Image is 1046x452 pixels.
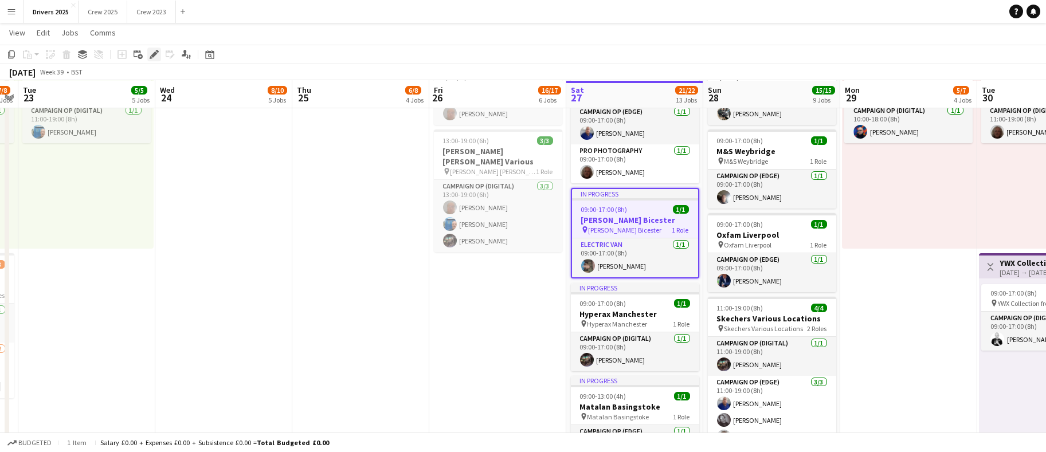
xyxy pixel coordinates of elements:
[63,438,91,447] span: 1 item
[268,96,287,104] div: 5 Jobs
[295,91,311,104] span: 25
[708,170,836,209] app-card-role: Campaign Op (Edge)1/109:00-17:00 (8h)[PERSON_NAME]
[37,27,50,38] span: Edit
[571,376,699,385] div: In progress
[21,91,36,104] span: 23
[673,320,690,328] span: 1 Role
[57,25,83,40] a: Jobs
[538,86,561,95] span: 16/17
[571,309,699,319] h3: Hyperax Manchester
[571,144,699,183] app-card-role: Pro Photography1/109:00-17:00 (8h)[PERSON_NAME]
[708,337,836,376] app-card-role: Campaign Op (Digital)1/111:00-19:00 (8h)[PERSON_NAME]
[990,289,1037,297] span: 09:00-17:00 (8h)
[18,439,52,447] span: Budgeted
[158,91,175,104] span: 24
[539,96,561,104] div: 6 Jobs
[813,96,835,104] div: 9 Jobs
[22,104,151,143] app-card-role: Campaign Op (Digital)1/111:00-19:00 (8h)[PERSON_NAME]
[980,91,995,104] span: 30
[724,324,804,333] span: Skechers Various Locations
[724,241,772,249] span: Oxfam Liverpool
[953,86,969,95] span: 5/7
[571,332,699,371] app-card-role: Campaign Op (Digital)1/109:00-17:00 (8h)[PERSON_NAME]
[32,25,54,40] a: Edit
[587,320,648,328] span: Hyperax Manchester
[676,96,698,104] div: 13 Jobs
[844,104,973,143] app-card-role: Campaign Op (Digital)1/110:00-18:00 (8h)[PERSON_NAME]
[812,86,835,95] span: 15/15
[571,188,699,278] div: In progress09:00-17:00 (8h)1/1[PERSON_NAME] Bicester [PERSON_NAME] Bicester1 RoleElectric Van1/10...
[844,77,973,143] app-job-card: 10:00-18:00 (8h)1/1 Pure Gym Wickford1 RoleCampaign Op (Digital)1/110:00-18:00 (8h)[PERSON_NAME]
[708,85,722,95] span: Sun
[717,220,763,229] span: 09:00-17:00 (8h)
[434,129,562,252] div: 13:00-19:00 (6h)3/3[PERSON_NAME] [PERSON_NAME] Various [PERSON_NAME] [PERSON_NAME]1 RoleCampaign ...
[160,85,175,95] span: Wed
[581,205,628,214] span: 09:00-17:00 (8h)
[845,85,860,95] span: Mon
[257,438,329,447] span: Total Budgeted £0.00
[589,226,662,234] span: [PERSON_NAME] Bicester
[443,136,489,145] span: 13:00-19:00 (6h)
[22,77,151,143] app-job-card: 11:00-19:00 (8h)1/1 Pure Gym [GEOGRAPHIC_DATA]1 RoleCampaign Op (Digital)1/111:00-19:00 (8h)[PERS...
[674,392,690,400] span: 1/1
[708,230,836,240] h3: Oxfam Liverpool
[708,253,836,292] app-card-role: Campaign Op (Edge)1/109:00-17:00 (8h)[PERSON_NAME]
[717,136,763,145] span: 09:00-17:00 (8h)
[100,438,329,447] div: Salary £0.00 + Expenses £0.00 + Subsistence £0.00 =
[536,167,553,176] span: 1 Role
[131,86,147,95] span: 5/5
[708,129,836,209] app-job-card: 09:00-17:00 (8h)1/1M&S Weybridge M&S Weybridge1 RoleCampaign Op (Edge)1/109:00-17:00 (8h)[PERSON_...
[5,25,30,40] a: View
[450,167,536,176] span: [PERSON_NAME] [PERSON_NAME]
[811,136,827,145] span: 1/1
[708,376,836,448] app-card-role: Campaign Op (Edge)3/311:00-19:00 (8h)[PERSON_NAME][PERSON_NAME][PERSON_NAME]
[6,437,53,449] button: Budgeted
[675,86,698,95] span: 21/22
[572,215,698,225] h3: [PERSON_NAME] Bicester
[673,412,690,421] span: 1 Role
[810,157,827,166] span: 1 Role
[537,136,553,145] span: 3/3
[571,283,699,371] app-job-card: In progress09:00-17:00 (8h)1/1Hyperax Manchester Hyperax Manchester1 RoleCampaign Op (Digital)1/1...
[580,392,626,400] span: 09:00-13:00 (4h)
[708,146,836,156] h3: M&S Weybridge
[811,304,827,312] span: 4/4
[434,85,443,95] span: Fri
[38,68,66,76] span: Week 39
[843,91,860,104] span: 29
[23,1,79,23] button: Drivers 2025
[673,205,689,214] span: 1/1
[571,85,584,95] span: Sat
[674,299,690,308] span: 1/1
[587,412,649,421] span: Matalan Basingstoke
[708,297,836,448] app-job-card: 11:00-19:00 (8h)4/4Skechers Various Locations Skechers Various Locations2 RolesCampaign Op (Digit...
[432,91,443,104] span: 26
[79,1,127,23] button: Crew 2025
[954,96,971,104] div: 4 Jobs
[127,1,176,23] button: Crew 2023
[572,238,698,277] app-card-role: Electric Van1/109:00-17:00 (8h)[PERSON_NAME]
[90,27,116,38] span: Comms
[708,213,836,292] div: 09:00-17:00 (8h)1/1Oxfam Liverpool Oxfam Liverpool1 RoleCampaign Op (Edge)1/109:00-17:00 (8h)[PER...
[569,91,584,104] span: 27
[268,86,287,95] span: 8/10
[810,241,827,249] span: 1 Role
[572,189,698,198] div: In progress
[571,283,699,292] div: In progress
[406,96,424,104] div: 4 Jobs
[132,96,150,104] div: 5 Jobs
[808,324,827,333] span: 2 Roles
[9,66,36,78] div: [DATE]
[23,85,36,95] span: Tue
[71,68,83,76] div: BST
[811,220,827,229] span: 1/1
[717,304,763,312] span: 11:00-19:00 (8h)
[9,27,25,38] span: View
[571,46,699,183] app-job-card: In progress09:00-17:00 (8h)2/2Cricket Australia [GEOGRAPHIC_DATA] Cricket Australia [GEOGRAPHIC_D...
